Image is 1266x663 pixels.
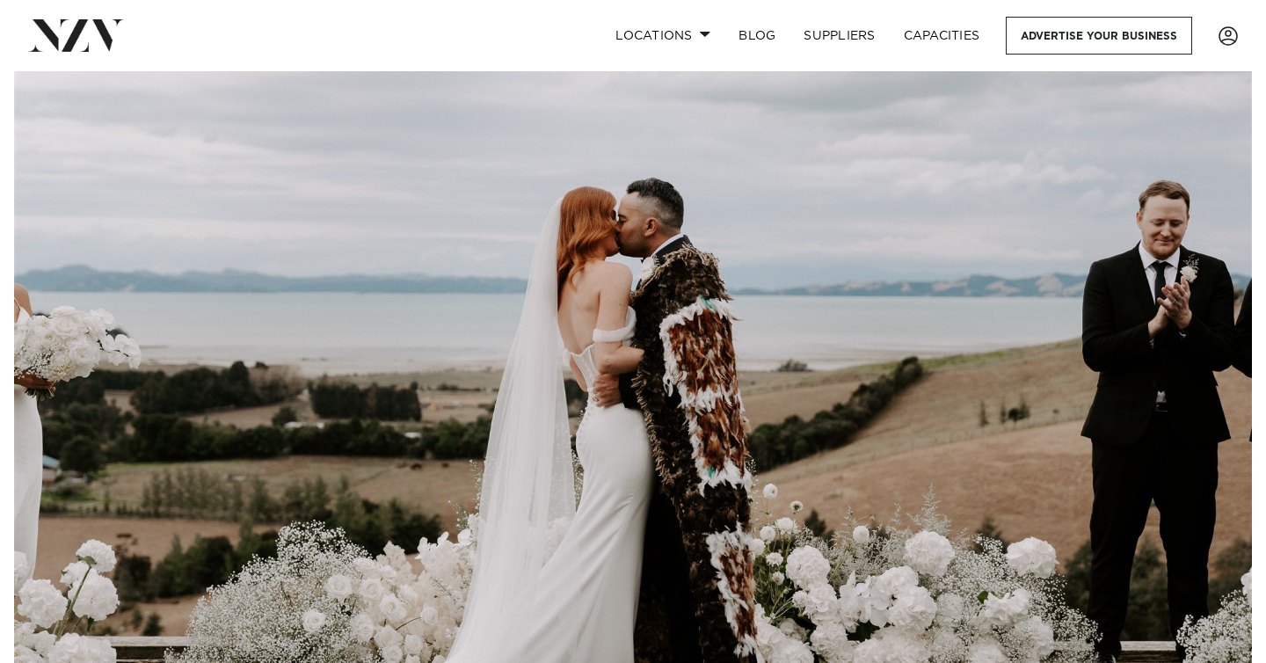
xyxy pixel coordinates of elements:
[789,17,889,55] a: SUPPLIERS
[601,17,724,55] a: Locations
[890,17,994,55] a: Capacities
[724,17,789,55] a: BLOG
[28,19,124,51] img: nzv-logo.png
[1006,17,1192,55] a: Advertise your business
